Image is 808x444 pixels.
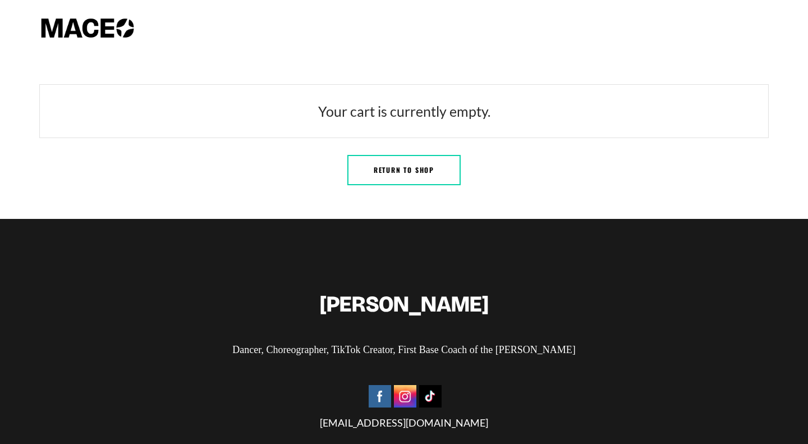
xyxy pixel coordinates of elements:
[45,383,763,431] div: [EMAIL_ADDRESS][DOMAIN_NAME]
[369,385,391,408] img: Facebook
[347,155,461,185] a: Return to shop
[419,385,442,408] img: Tiktok
[39,84,769,138] div: Your cart is currently empty.
[45,342,763,358] p: Dancer, Choreographer, TikTok Creator, First Base Coach of the [PERSON_NAME]
[394,385,416,408] img: Instagram
[45,292,763,317] h2: [PERSON_NAME]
